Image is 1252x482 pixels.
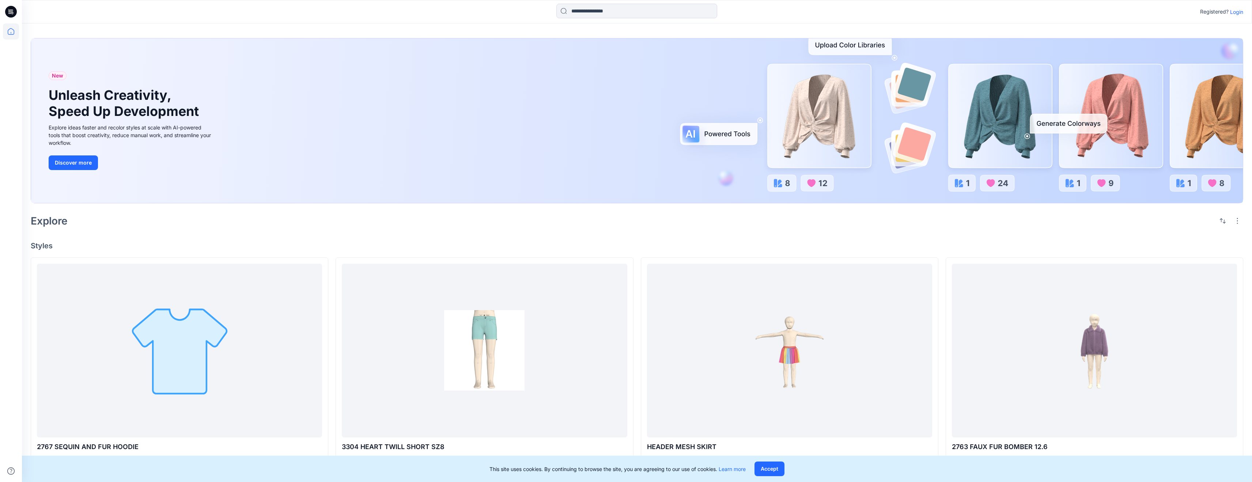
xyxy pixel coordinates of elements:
[952,264,1237,437] a: 2763 FAUX FUR BOMBER 12.6
[719,466,746,472] a: Learn more
[647,442,932,452] p: HEADER MESH SKIRT
[37,442,322,452] p: 2767 SEQUIN AND FUR HOODIE
[46,455,79,463] p: Updated [DATE]
[49,124,213,147] div: Explore ideas faster and recolor styles at scale with AI-powered tools that boost creativity, red...
[52,71,63,80] span: New
[31,215,68,227] h2: Explore
[49,155,98,170] button: Discover more
[1200,7,1229,16] p: Registered?
[49,155,213,170] a: Discover more
[656,455,689,463] p: Updated [DATE]
[37,264,322,437] a: 2767 SEQUIN AND FUR HOODIE
[647,264,932,437] a: HEADER MESH SKIRT
[351,455,384,463] p: Updated [DATE]
[489,465,746,473] p: This site uses cookies. By continuing to browse the site, you are agreeing to our use of cookies.
[31,241,1243,250] h4: Styles
[342,264,627,437] a: 3304 HEART TWILL SHORT SZ8
[961,455,994,463] p: Updated [DATE]
[952,442,1237,452] p: 2763 FAUX FUR BOMBER 12.6
[342,442,627,452] p: 3304 HEART TWILL SHORT SZ8
[49,87,202,119] h1: Unleash Creativity, Speed Up Development
[1230,8,1243,16] p: Login
[754,462,784,476] button: Accept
